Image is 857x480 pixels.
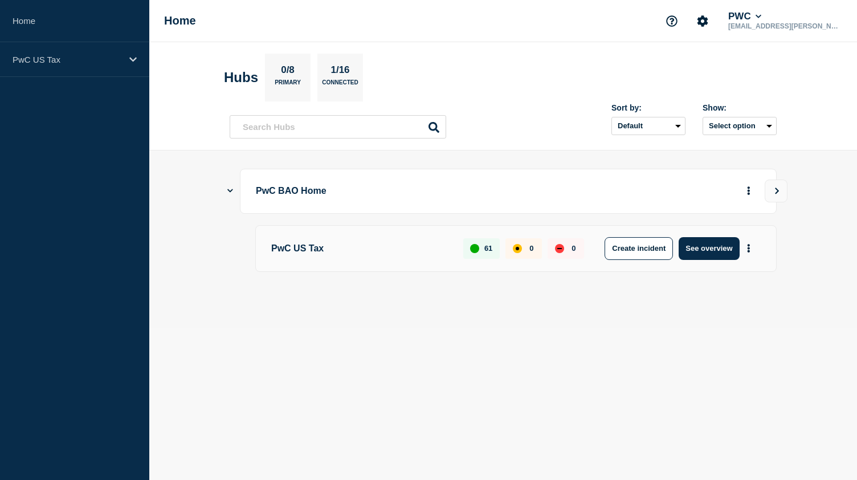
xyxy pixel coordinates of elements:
button: Support [660,9,684,33]
button: Show Connected Hubs [227,187,233,196]
div: Sort by: [611,103,685,112]
div: Show: [703,103,777,112]
h2: Hubs [224,70,258,86]
p: 61 [484,244,492,253]
button: Select option [703,117,777,135]
p: PwC US Tax [271,237,450,260]
p: Primary [275,79,301,91]
button: See overview [679,237,739,260]
select: Sort by [611,117,685,135]
button: PWC [726,11,764,22]
p: 0 [529,244,533,253]
button: Account settings [691,9,715,33]
div: affected [513,244,522,253]
div: up [470,244,479,253]
div: down [555,244,564,253]
p: PwC US Tax [13,55,122,64]
h1: Home [164,14,196,27]
input: Search Hubs [230,115,446,139]
button: More actions [741,238,756,259]
button: Create incident [605,237,673,260]
p: [EMAIL_ADDRESS][PERSON_NAME][DOMAIN_NAME] [726,22,844,30]
p: 1/16 [327,64,354,79]
p: 0/8 [277,64,299,79]
p: 0 [572,244,576,253]
p: PwC BAO Home [256,181,571,202]
button: View [765,180,787,202]
button: More actions [741,181,756,202]
p: Connected [322,79,358,91]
